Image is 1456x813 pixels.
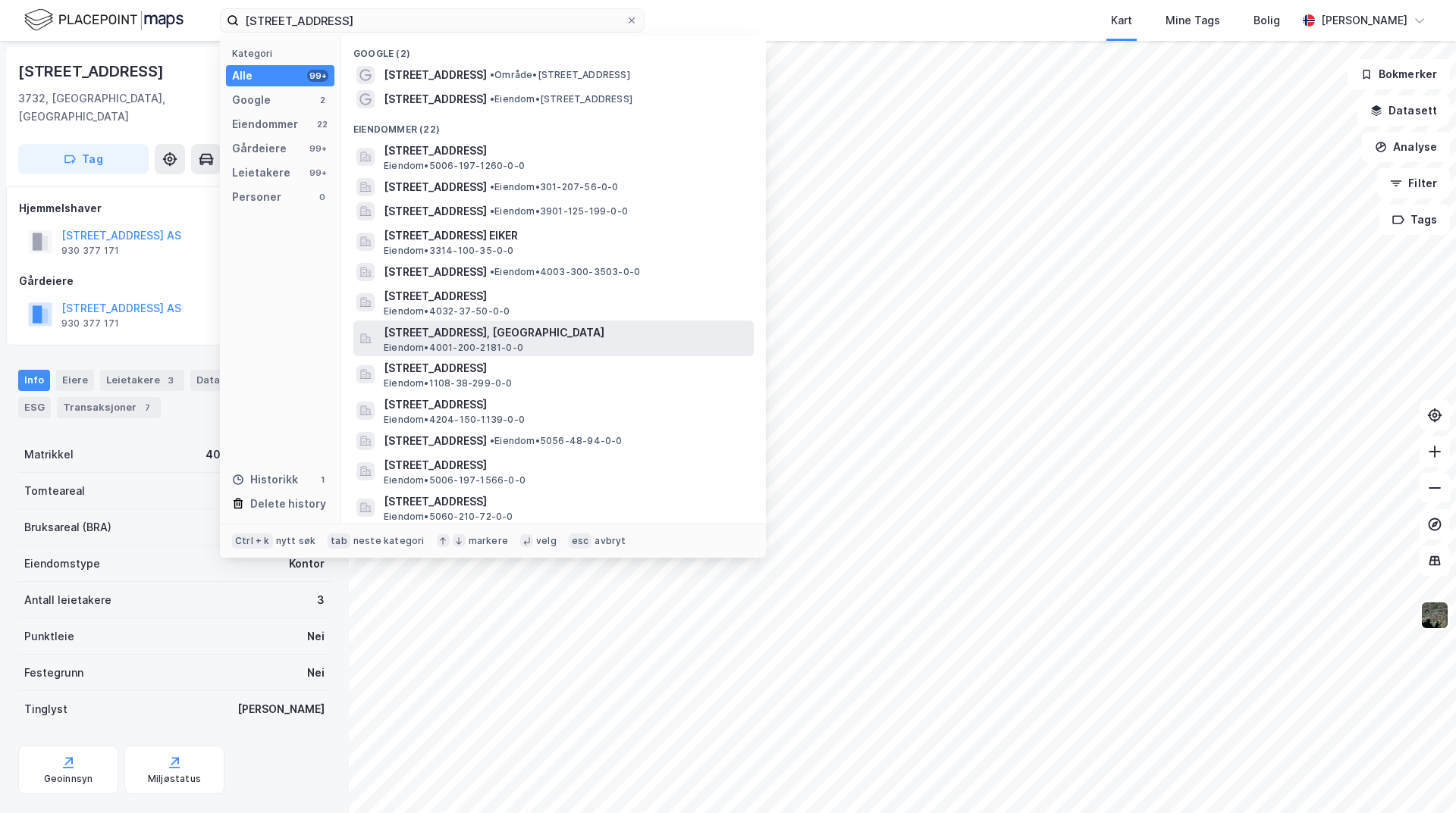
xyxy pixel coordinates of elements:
[44,773,93,785] div: Geoinnsyn
[24,700,67,718] div: Tinglyst
[490,69,630,81] span: Område • [STREET_ADDRESS]
[206,446,325,464] div: 4003-300-3503-0-0
[490,435,623,447] span: Eiendom • 5056-48-94-0-0
[18,397,51,418] div: ESG
[307,627,325,646] div: Nei
[384,305,510,317] span: Eiendom • 4032-37-50-0-0
[24,446,74,464] div: Matrikkel
[1380,740,1456,813] iframe: Chat Widget
[384,178,487,196] span: [STREET_ADDRESS]
[190,370,265,391] div: Datasett
[307,142,328,155] div: 99+
[18,89,249,126] div: 3732, [GEOGRAPHIC_DATA], [GEOGRAPHIC_DATA]
[490,181,494,192] span: •
[490,93,632,105] span: Eiendom • [STREET_ADDRESS]
[316,474,328,486] div: 1
[1420,601,1449,630] img: 9k=
[1111,11,1132,30] div: Kart
[490,205,628,217] span: Eiendom • 3901-125-199-0-0
[316,191,328,203] div: 0
[384,432,487,450] span: [STREET_ADDRESS]
[316,118,328,130] div: 22
[1321,11,1407,30] div: [PERSON_NAME]
[1377,168,1450,199] button: Filter
[490,181,619,193] span: Eiendom • 301-207-56-0-0
[307,167,328,179] div: 99+
[328,533,350,549] div: tab
[61,317,119,330] div: 930 377 171
[24,664,83,682] div: Festegrunn
[490,266,640,278] span: Eiendom • 4003-300-3503-0-0
[1380,740,1456,813] div: Kontrollprogram for chat
[384,142,748,160] span: [STREET_ADDRESS]
[469,535,508,547] div: markere
[341,36,766,63] div: Google (2)
[384,456,748,474] span: [STREET_ADDRESS]
[490,93,494,105] span: •
[490,205,494,217] span: •
[490,69,494,80] span: •
[384,342,523,354] span: Eiendom • 4001-200-2181-0-0
[316,94,328,106] div: 2
[19,199,330,217] div: Hjemmelshaver
[232,67,253,85] div: Alle
[18,370,50,391] div: Info
[232,48,334,59] div: Kategori
[140,400,155,415] div: 7
[1348,59,1450,89] button: Bokmerker
[232,115,298,133] div: Eiendommer
[384,287,748,305] span: [STREET_ADDRESS]
[307,70,328,82] div: 99+
[341,111,766,139] div: Eiendommer (22)
[536,535,557,547] div: velg
[232,164,290,182] div: Leietakere
[61,245,119,257] div: 930 377 171
[289,555,325,573] div: Kontor
[24,482,85,500] div: Tomteareal
[1362,132,1450,162] button: Analyse
[317,591,325,609] div: 3
[232,533,273,549] div: Ctrl + k
[384,227,748,245] span: [STREET_ADDRESS] EIKER
[384,377,513,389] span: Eiendom • 1108-38-299-0-0
[384,160,525,172] span: Eiendom • 5006-197-1260-0-0
[56,370,94,391] div: Eiere
[384,90,487,108] span: [STREET_ADDRESS]
[384,66,487,84] span: [STREET_ADDRESS]
[24,555,100,573] div: Eiendomstype
[384,414,525,426] span: Eiendom • 4204-150-1139-0-0
[18,144,149,174] button: Tag
[100,370,184,391] div: Leietakere
[1166,11,1220,30] div: Mine Tags
[237,700,325,718] div: [PERSON_NAME]
[384,474,526,486] span: Eiendom • 5006-197-1566-0-0
[148,773,201,785] div: Miljøstatus
[384,492,748,511] span: [STREET_ADDRESS]
[276,535,316,547] div: nytt søk
[232,91,271,109] div: Google
[232,188,281,206] div: Personer
[163,373,178,388] div: 3
[24,7,184,33] img: logo.f888ab2527a4732fd821a326f86c7f29.svg
[490,435,494,446] span: •
[384,202,487,220] span: [STREET_ADDRESS]
[384,396,748,414] span: [STREET_ADDRESS]
[232,471,298,489] div: Historikk
[232,139,287,158] div: Gårdeiere
[1379,205,1450,235] button: Tags
[595,535,626,547] div: avbryt
[24,518,111,536] div: Bruksareal (BRA)
[250,495,326,513] div: Delete history
[490,266,494,277] span: •
[239,9,626,32] input: Søk på adresse, matrikkel, gårdeiere, leietakere eller personer
[353,535,425,547] div: neste kategori
[24,627,74,646] div: Punktleie
[384,511,513,523] span: Eiendom • 5060-210-72-0-0
[384,245,514,257] span: Eiendom • 3314-100-35-0-0
[1357,95,1450,126] button: Datasett
[307,664,325,682] div: Nei
[384,263,487,281] span: [STREET_ADDRESS]
[18,59,167,83] div: [STREET_ADDRESS]
[19,272,330,290] div: Gårdeiere
[384,359,748,377] span: [STREET_ADDRESS]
